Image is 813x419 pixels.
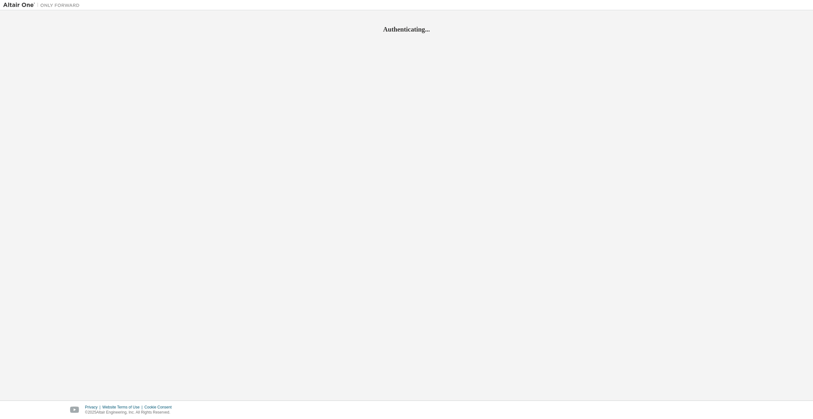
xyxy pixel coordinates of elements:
div: Cookie Consent [144,405,175,410]
img: youtube.svg [70,407,79,413]
p: © 2025 Altair Engineering, Inc. All Rights Reserved. [85,410,176,415]
h2: Authenticating... [3,25,810,33]
img: Altair One [3,2,83,8]
div: Website Terms of Use [102,405,144,410]
div: Privacy [85,405,102,410]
